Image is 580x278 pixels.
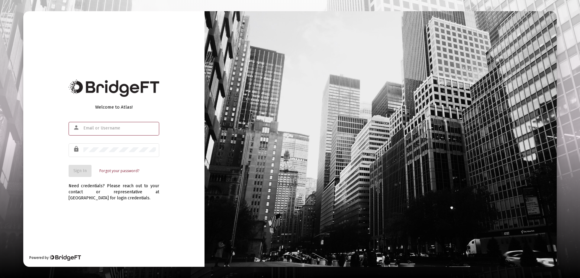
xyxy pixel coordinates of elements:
div: Welcome to Atlas! [69,104,159,110]
span: Sign In [73,168,87,173]
img: Bridge Financial Technology Logo [69,80,159,97]
div: Powered by [29,255,81,261]
img: Bridge Financial Technology Logo [49,255,81,261]
a: Forgot your password? [99,168,139,174]
mat-icon: person [73,124,80,131]
mat-icon: lock [73,146,80,153]
div: Need credentials? Please reach out to your contact or representative at [GEOGRAPHIC_DATA] for log... [69,177,159,201]
input: Email or Username [83,126,156,131]
button: Sign In [69,165,92,177]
